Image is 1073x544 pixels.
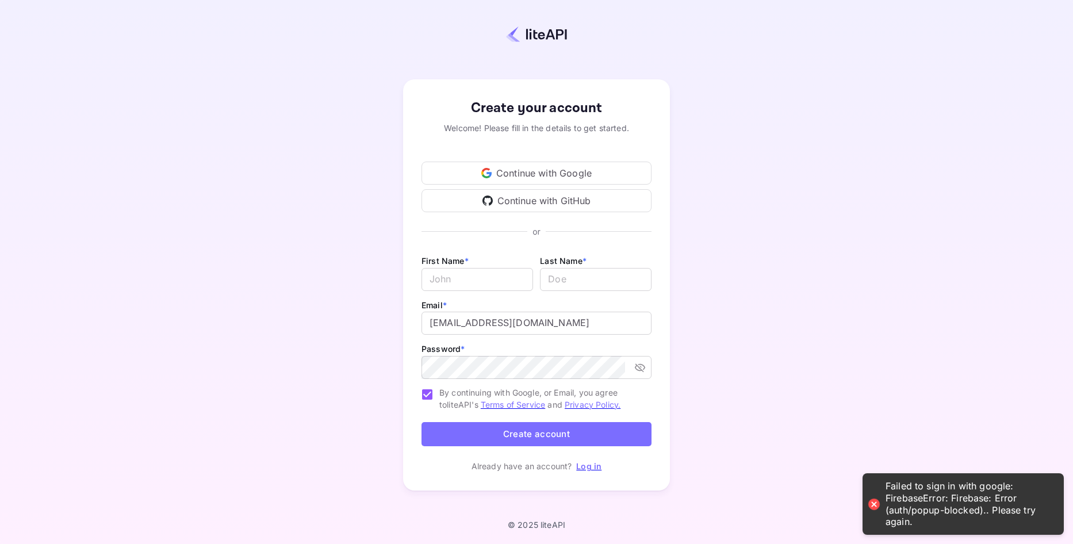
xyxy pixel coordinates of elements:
div: Continue with Google [421,162,652,185]
span: By continuing with Google, or Email, you agree to liteAPI's and [439,386,642,411]
input: Doe [540,268,652,291]
img: liteapi [506,26,567,43]
div: Continue with GitHub [421,189,652,212]
p: © 2025 liteAPI [508,520,565,530]
a: Log in [576,461,601,471]
label: Password [421,344,465,354]
input: John [421,268,533,291]
button: Create account [421,422,652,447]
input: johndoe@gmail.com [421,312,652,335]
a: Terms of Service [481,400,545,409]
p: Already have an account? [472,460,572,472]
button: toggle password visibility [630,357,650,378]
a: Privacy Policy. [565,400,620,409]
label: Last Name [540,256,587,266]
div: Create your account [421,98,652,118]
label: Email [421,300,447,310]
div: Welcome! Please fill in the details to get started. [421,122,652,134]
label: First Name [421,256,469,266]
div: Failed to sign in with google: FirebaseError: Firebase: Error (auth/popup-blocked).. Please try a... [886,480,1052,528]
